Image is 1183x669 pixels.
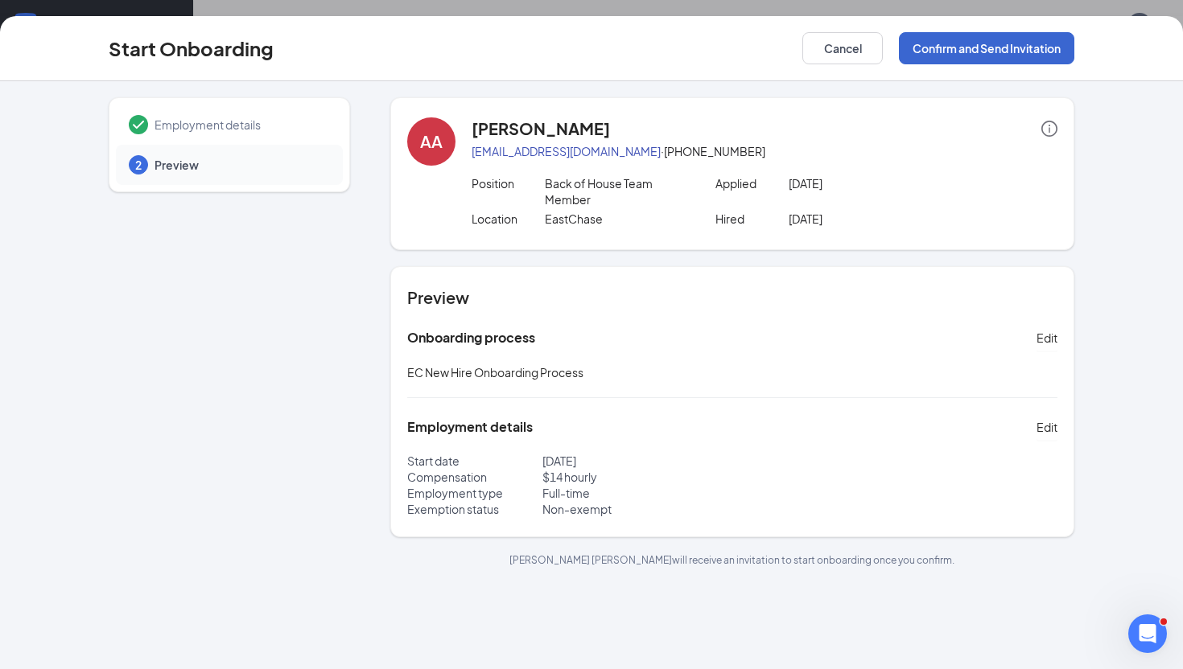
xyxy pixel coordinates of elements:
h4: [PERSON_NAME] [472,117,610,140]
p: Hired [715,211,789,227]
p: Back of House Team Member [545,175,691,207]
span: Employment details [155,117,327,133]
button: Edit [1037,325,1057,351]
h4: Preview [407,286,1057,309]
span: Edit [1037,330,1057,346]
p: $ 14 hourly [542,469,732,485]
p: Full-time [542,485,732,501]
h5: Onboarding process [407,329,535,347]
p: [PERSON_NAME] [PERSON_NAME] will receive an invitation to start onboarding once you confirm. [390,553,1074,567]
button: Edit [1037,414,1057,440]
span: EC New Hire Onboarding Process [407,365,583,380]
p: [DATE] [789,211,935,227]
svg: Checkmark [129,115,148,134]
h3: Start Onboarding [109,35,274,62]
p: Compensation [407,469,542,485]
span: Preview [155,157,327,173]
span: Edit [1037,419,1057,435]
p: [DATE] [542,453,732,469]
span: 2 [135,157,142,173]
p: EastChase [545,211,691,227]
h5: Employment details [407,418,533,436]
span: info-circle [1041,121,1057,137]
p: Start date [407,453,542,469]
div: AA [420,130,443,153]
p: Applied [715,175,789,191]
p: Exemption status [407,501,542,517]
a: [EMAIL_ADDRESS][DOMAIN_NAME] [472,144,661,158]
button: Confirm and Send Invitation [899,32,1074,64]
p: · [PHONE_NUMBER] [472,143,1057,159]
p: [DATE] [789,175,935,191]
p: Employment type [407,485,542,501]
iframe: Intercom live chat [1128,614,1167,653]
p: Non-exempt [542,501,732,517]
p: Location [472,211,545,227]
p: Position [472,175,545,191]
button: Cancel [802,32,883,64]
